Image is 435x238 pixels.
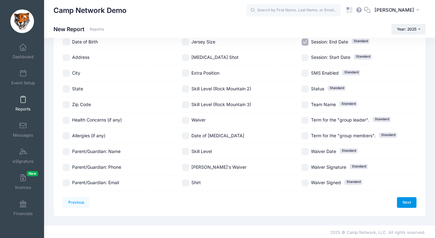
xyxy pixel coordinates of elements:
[63,54,70,61] input: Address
[182,164,189,171] input: [PERSON_NAME]'s Waiver
[311,149,336,154] span: Waiver Date
[311,117,369,122] span: Term for the "group leader".
[27,171,38,176] span: New
[246,4,341,17] input: Search by First Name, Last Name, or Email...
[8,197,38,219] a: Financials
[8,171,38,193] a: InvoicesNew
[10,9,34,33] img: Camp Network Demo
[302,164,309,171] input: Waiver SignatureStandard
[397,197,416,208] a: Next
[63,85,70,93] input: State
[311,164,346,170] span: Waiver Signature
[63,132,70,139] input: Allergies (if any)
[344,179,362,184] span: Standard
[339,101,357,106] span: Standard
[191,102,251,107] span: Skill Level (Rock Mountain 3)
[302,54,309,61] input: Session: Start DateStandard
[63,179,70,187] input: Parent/Guardian: Email
[191,39,215,44] span: Jersey Size
[302,117,309,124] input: Term for the "group leader".Standard
[72,39,98,44] span: Date of Birth
[391,24,426,35] button: Year: 2025
[182,117,189,124] input: Waiver
[8,145,38,167] a: eSignature
[13,159,34,164] span: eSignature
[328,86,346,91] span: Standard
[182,54,189,61] input: [MEDICAL_DATA] Shot
[397,27,416,31] span: Year: 2025
[182,70,189,77] input: Extra Position
[8,119,38,141] a: Messages
[72,54,89,60] span: Address
[191,133,244,138] span: Date of [MEDICAL_DATA]
[302,70,309,77] input: SMS EnabledStandard
[8,40,38,62] a: Dashboard
[302,148,309,155] input: Waiver DateStandard
[72,70,80,76] span: City
[8,66,38,88] a: Event Setup
[90,27,104,32] a: Reports
[13,54,34,59] span: Dashboard
[379,133,397,138] span: Standard
[15,106,31,112] span: Reports
[191,86,251,91] span: Skill Level (Rock Mountain 2)
[63,197,89,208] a: Previous
[63,148,70,155] input: Parent/Guardian: Name
[13,133,33,138] span: Messages
[72,86,83,91] span: State
[302,179,309,187] input: Waiver SignedStandard
[311,180,341,185] span: Waiver Signed
[354,54,372,59] span: Standard
[182,132,189,139] input: Date of [MEDICAL_DATA]
[191,117,206,122] span: Waiver
[15,185,31,190] span: Invoices
[342,70,360,75] span: Standard
[182,179,189,187] input: Shirt
[340,148,358,153] span: Standard
[72,102,91,107] span: Zip Code
[72,133,105,138] span: Allergies (if any)
[63,38,70,46] input: Date of Birth
[373,117,391,122] span: Standard
[54,26,104,32] h1: New Report
[330,230,426,235] span: 2025 © Camp Network, LLC. All rights reserved.
[311,54,350,60] span: Session: Start Date
[191,180,201,185] span: Shirt
[72,149,121,154] span: Parent/Guardian: Name
[311,39,348,44] span: Session: End Date
[311,86,324,91] span: Status
[191,149,212,154] span: Skill Level
[63,164,70,171] input: Parent/Guardian: Phone
[182,85,189,93] input: Skill Level (Rock Mountain 2)
[63,70,70,77] input: City
[302,132,309,139] input: Term for the "group members".Standard
[8,93,38,115] a: Reports
[182,38,189,46] input: Jersey Size
[375,7,414,14] span: [PERSON_NAME]
[191,164,246,170] span: [PERSON_NAME]'s Waiver
[72,164,121,170] span: Parent/Guardian: Phone
[311,133,375,138] span: Term for the "group members".
[14,211,33,216] span: Financials
[350,164,368,169] span: Standard
[11,80,35,86] span: Event Setup
[182,148,189,155] input: Skill Level
[182,101,189,108] input: Skill Level (Rock Mountain 3)
[191,70,219,76] span: Extra Position
[302,38,309,46] input: Session: End DateStandard
[302,85,309,93] input: StatusStandard
[63,117,70,124] input: Health Concerns (if any)
[191,54,239,60] span: [MEDICAL_DATA] Shot
[54,3,127,18] h1: Camp Network Demo
[63,101,70,108] input: Zip Code
[302,101,309,108] input: Team NameStandard
[311,70,338,76] span: SMS Enabled
[72,117,122,122] span: Health Concerns (if any)
[72,180,119,185] span: Parent/Guardian: Email
[370,3,426,18] button: [PERSON_NAME]
[352,39,370,44] span: Standard
[311,102,336,107] span: Team Name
